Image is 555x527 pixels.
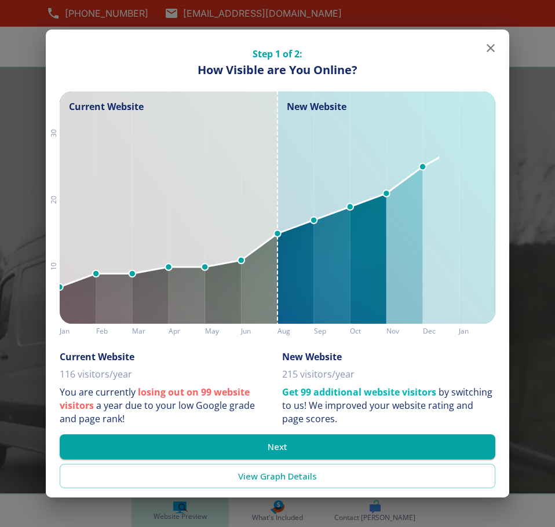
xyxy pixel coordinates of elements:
[60,386,273,426] p: You are currently a year due to your low Google grade and page rank!
[314,325,350,337] h6: Sep
[132,325,169,337] h6: Mar
[282,351,342,363] h6: New Website
[459,325,495,337] h6: Jan
[60,351,134,363] h6: Current Website
[423,325,459,337] h6: Dec
[350,325,386,337] h6: Oct
[386,325,423,337] h6: Nov
[60,386,250,412] strong: losing out on 99 website visitors
[277,325,314,337] h6: Aug
[205,325,242,337] h6: May
[169,325,205,337] h6: Apr
[282,368,355,381] p: 215 visitors/year
[60,464,495,488] a: View Graph Details
[60,434,495,459] button: Next
[60,368,132,381] p: 116 visitors/year
[282,399,473,425] div: We improved your website rating and page scores.
[241,325,277,337] h6: Jun
[60,325,96,337] h6: Jan
[96,325,133,337] h6: Feb
[282,386,436,398] strong: Get 99 additional website visitors
[282,386,495,426] p: by switching to us!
